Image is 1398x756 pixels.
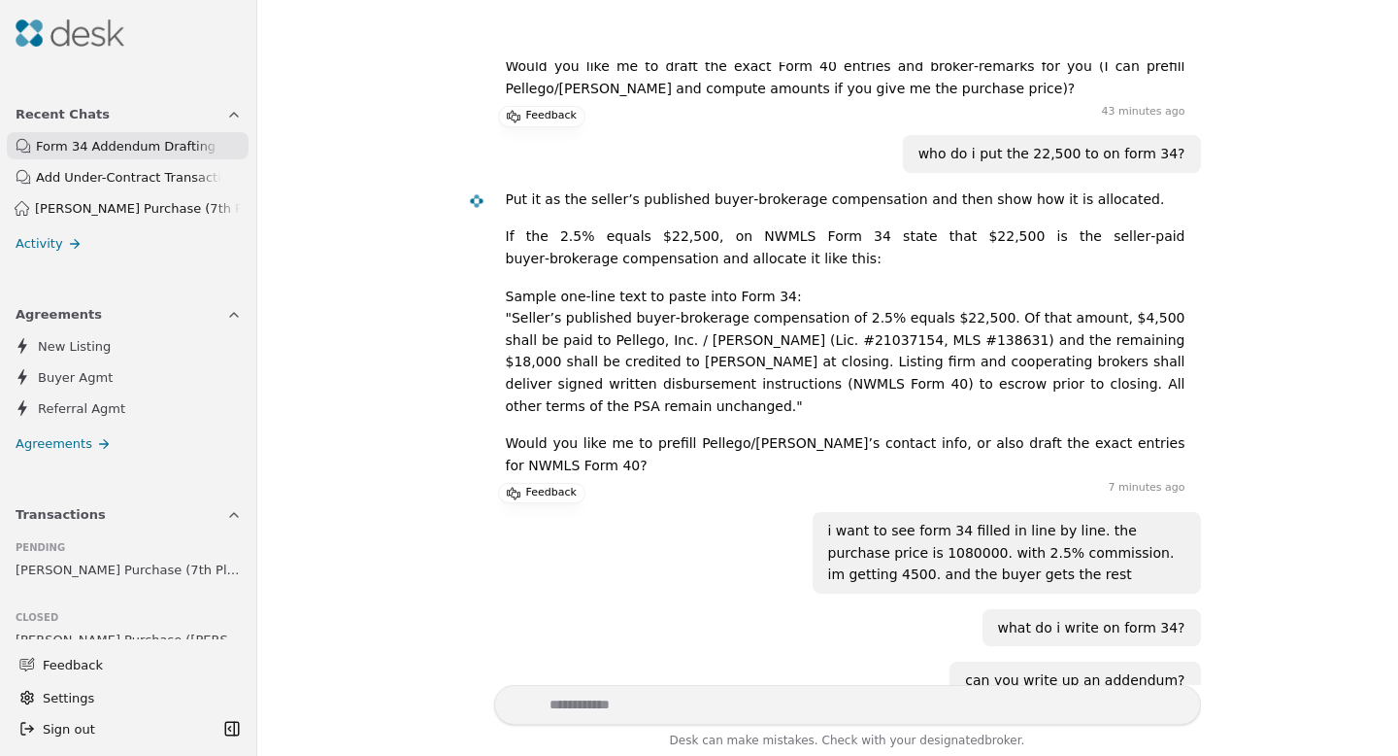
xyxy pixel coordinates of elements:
span: Transactions [16,504,106,525]
div: i want to see form 34 filled in line by line. the purchase price is 1080000. with 2.5% commission... [828,520,1185,586]
p: Would you like me to prefill Pellego/[PERSON_NAME]’s contact info, or also draft the exact entrie... [506,432,1185,476]
div: Pending [16,540,242,556]
a: Agreements [4,430,253,458]
span: Referral Agmt [38,398,125,419]
span: designated [919,734,984,747]
div: what do i write on form 34? [998,617,1185,639]
div: Desk can make mistakes. Check with your broker. [494,731,1201,756]
span: [PERSON_NAME] Purchase (7th Place) [16,560,242,580]
div: can you write up an addendum? [965,670,1184,692]
button: Settings [12,682,246,713]
img: Desk [16,19,124,47]
span: Buyer Agmt [38,367,113,388]
a: [PERSON_NAME] Purchase (7th Place) [7,194,249,222]
a: Activity [4,229,253,258]
span: [PERSON_NAME] Purchase ([PERSON_NAME]) [16,630,242,650]
span: New Listing [38,336,111,357]
span: Recent Chats [16,104,110,124]
p: Sample one‑line text to paste into Form 34: "Seller’s published buyer‑brokerage compensation of 2... [506,286,1185,418]
span: Sign out [43,719,95,739]
p: If the 2.5% equals $22,500, on NWMLS Form 34 state that $22,500 is the seller‑paid buyer‑brokerag... [506,225,1185,269]
textarea: Write your prompt here [494,685,1201,725]
button: Recent Chats [4,96,253,132]
span: [PERSON_NAME] Purchase (7th Place) [35,198,241,219]
span: Feedback [43,655,230,675]
span: Agreements [16,304,102,325]
span: Settings [43,688,94,708]
p: Would you like me to draft the exact Form 40 entries and broker‑remarks for you (I can prefill Pe... [506,55,1185,99]
button: Agreements [4,296,253,332]
div: Closed [16,610,242,626]
div: who do i put the 22,500 to on form 34? [918,143,1185,165]
button: Transactions [4,497,253,533]
a: Form 34 Addendum Drafting [7,132,249,159]
time: 7 minutes ago [1109,480,1185,497]
img: Desk [468,192,484,209]
p: Feedback [526,107,577,126]
div: Form 34 Addendum Drafting [36,136,221,156]
span: Activity [16,233,63,254]
div: Add Under-Contract Transaction in Desk [36,167,221,188]
button: Sign out [12,713,218,744]
p: Feedback [526,484,577,503]
a: Add Under-Contract Transaction in Desk [7,163,249,190]
time: 43 minutes ago [1102,104,1185,120]
p: Put it as the seller’s published buyer‑brokerage compensation and then show how it is allocated. [506,189,1185,211]
span: Agreements [16,433,92,454]
button: Feedback [8,647,242,682]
